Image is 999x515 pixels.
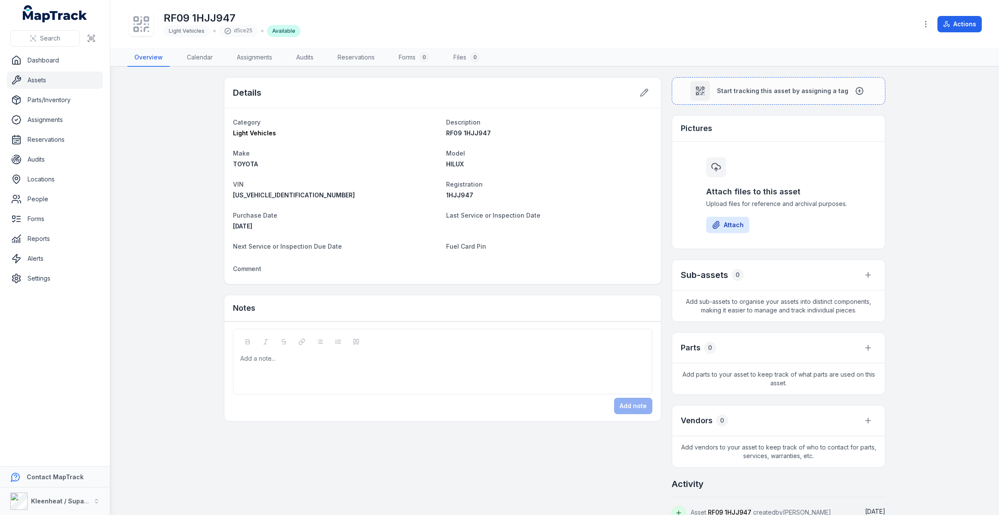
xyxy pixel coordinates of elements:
[23,5,87,22] a: MapTrack
[681,415,713,427] h3: Vendors
[865,508,885,515] span: [DATE]
[233,150,250,157] span: Make
[447,49,487,67] a: Files0
[419,52,429,62] div: 0
[219,25,258,37] div: d5ce25
[7,72,103,89] a: Assets
[732,269,744,281] div: 0
[31,497,95,505] strong: Kleenheat / Supagas
[7,171,103,188] a: Locations
[7,230,103,247] a: Reports
[7,210,103,228] a: Forms
[446,160,464,168] span: HILUX
[233,119,261,126] span: Category
[717,87,848,95] span: Start tracking this asset by assigning a tag
[7,131,103,148] a: Reservations
[233,212,277,219] span: Purchase Date
[233,129,276,137] span: Light Vehicles
[865,508,885,515] time: 23/09/2025, 8:52:42 am
[672,290,885,321] span: Add sub-assets to organise your assets into distinct components, making it easier to manage and t...
[7,250,103,267] a: Alerts
[681,342,701,354] h3: Parts
[7,52,103,69] a: Dashboard
[27,473,84,481] strong: Contact MapTrack
[681,269,728,281] h2: Sub-assets
[7,151,103,168] a: Audits
[706,217,749,233] button: Attach
[672,436,885,467] span: Add vendors to your asset to keep track of who to contact for parts, services, warranties, etc.
[127,49,170,67] a: Overview
[470,52,480,62] div: 0
[446,119,481,126] span: Description
[7,270,103,287] a: Settings
[233,191,355,199] span: [US_VEHICLE_IDENTIFICATION_NUMBER]
[289,49,320,67] a: Audits
[233,243,342,250] span: Next Service or Inspection Due Date
[233,222,252,230] time: 01/06/2021, 12:00:00 am
[169,28,205,34] span: Light Vehicles
[672,77,885,105] button: Start tracking this asset by assigning a tag
[233,302,255,314] h3: Notes
[233,181,244,188] span: VIN
[446,181,483,188] span: Registration
[446,150,465,157] span: Model
[681,122,712,134] h3: Pictures
[40,34,60,43] span: Search
[233,265,261,272] span: Comment
[446,191,473,199] span: 1HJJ947
[180,49,220,67] a: Calendar
[164,11,301,25] h1: RF09 1HJJ947
[331,49,382,67] a: Reservations
[672,363,885,394] span: Add parts to your asset to keep track of what parts are used on this asset.
[716,415,728,427] div: 0
[392,49,436,67] a: Forms0
[7,111,103,128] a: Assignments
[233,87,261,99] h2: Details
[7,190,103,208] a: People
[706,200,851,208] span: Upload files for reference and archival purposes.
[446,212,540,219] span: Last Service or Inspection Date
[672,478,704,490] h2: Activity
[937,16,982,32] button: Actions
[446,129,491,137] span: RF09 1HJJ947
[10,30,80,47] button: Search
[704,342,716,354] div: 0
[267,25,301,37] div: Available
[706,186,851,198] h3: Attach files to this asset
[230,49,279,67] a: Assignments
[446,243,486,250] span: Fuel Card Pin
[7,91,103,109] a: Parts/Inventory
[233,222,252,230] span: [DATE]
[233,160,258,168] span: TOYOTA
